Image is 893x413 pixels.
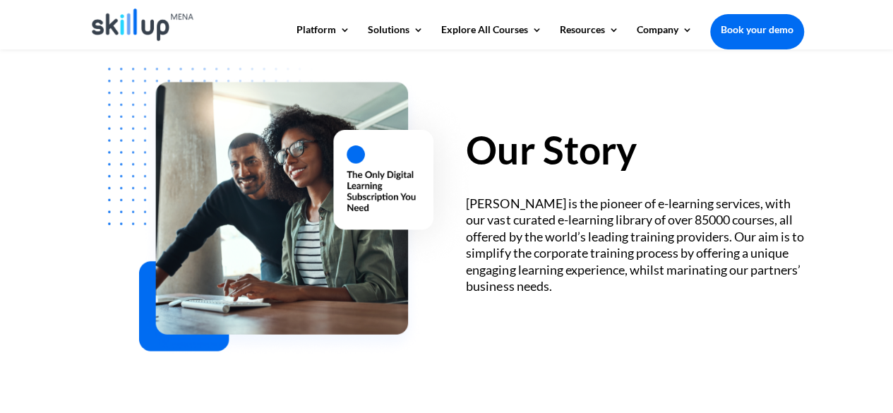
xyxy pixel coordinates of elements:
a: Resources [560,25,619,49]
iframe: Chat Widget [658,261,893,413]
div: [PERSON_NAME] is the pioneer of e-learning services, with our vast curated e-learning library of ... [466,196,803,294]
a: Book your demo [710,14,804,45]
a: Explore All Courses [441,25,542,49]
a: Solutions [368,25,424,49]
img: Skillup Mena [92,8,194,41]
a: Platform [296,25,350,49]
h2: Our Story [466,131,803,176]
a: Company [637,25,693,49]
